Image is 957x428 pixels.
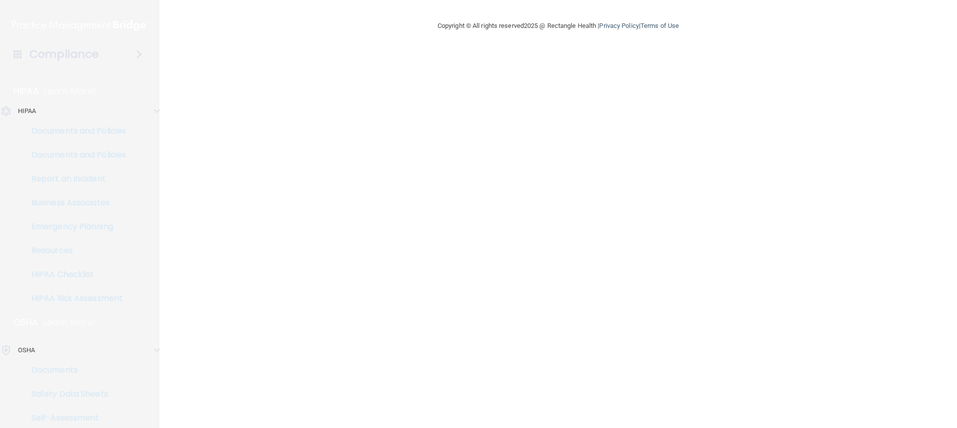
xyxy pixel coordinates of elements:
p: Documents and Policies [6,150,143,160]
p: HIPAA [13,85,39,97]
p: OSHA [13,316,38,328]
p: Self-Assessment [6,413,143,423]
img: PMB logo [12,15,148,35]
a: Terms of Use [640,22,679,29]
div: Copyright © All rights reserved 2025 @ Rectangle Health | | [376,10,740,42]
a: Privacy Policy [599,22,638,29]
p: Learn More! [43,316,96,328]
p: HIPAA Checklist [6,270,143,280]
p: HIPAA [18,105,36,117]
p: Resources [6,246,143,256]
p: Report an Incident [6,174,143,184]
p: Safety Data Sheets [6,389,143,399]
p: Documents and Policies [6,126,143,136]
h4: Compliance [29,47,99,61]
p: OSHA [18,344,35,356]
p: Documents [6,365,143,375]
p: HIPAA Risk Assessment [6,293,143,303]
p: Learn More! [44,85,97,97]
p: Business Associates [6,198,143,208]
p: Emergency Planning [6,222,143,232]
